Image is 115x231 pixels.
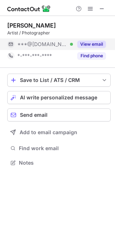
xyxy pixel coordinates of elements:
[77,41,106,48] button: Reveal Button
[20,129,77,135] span: Add to email campaign
[7,158,111,168] button: Notes
[20,95,97,100] span: AI write personalized message
[7,30,111,36] div: Artist / Photographer
[7,143,111,153] button: Find work email
[7,4,51,13] img: ContactOut v5.3.10
[77,52,106,59] button: Reveal Button
[7,22,56,29] div: [PERSON_NAME]
[7,74,111,87] button: save-profile-one-click
[20,77,98,83] div: Save to List / ATS / CRM
[7,91,111,104] button: AI write personalized message
[19,160,108,166] span: Notes
[20,112,48,118] span: Send email
[7,108,111,121] button: Send email
[19,145,108,152] span: Find work email
[17,41,67,48] span: ***@[DOMAIN_NAME]
[7,126,111,139] button: Add to email campaign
